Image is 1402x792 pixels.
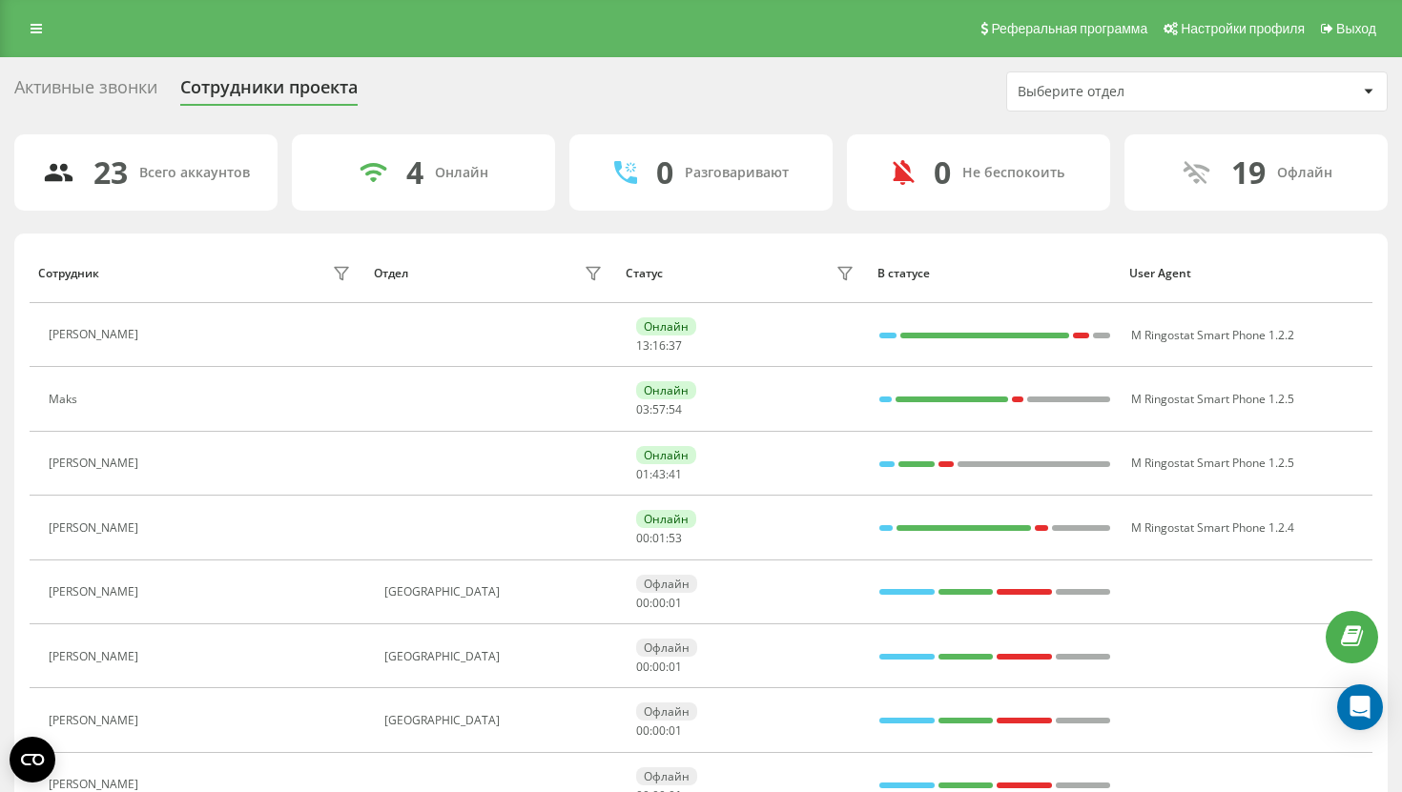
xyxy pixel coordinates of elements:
[652,466,666,482] span: 43
[636,337,649,354] span: 13
[652,530,666,546] span: 01
[652,659,666,675] span: 00
[636,532,682,545] div: : :
[636,660,682,674] div: : :
[636,659,649,675] span: 00
[14,77,157,107] div: Активные звонки
[636,381,696,399] div: Онлайн
[652,401,666,417] span: 57
[1337,684,1383,730] div: Open Intercom Messenger
[49,457,143,470] div: [PERSON_NAME]
[636,401,649,417] span: 03
[626,267,663,280] div: Статус
[38,267,99,280] div: Сотрудник
[49,778,143,791] div: [PERSON_NAME]
[1129,267,1363,280] div: User Agent
[669,466,682,482] span: 41
[636,702,697,721] div: Офлайн
[1336,21,1376,36] span: Выход
[93,154,128,191] div: 23
[636,468,682,481] div: : :
[384,650,607,663] div: [GEOGRAPHIC_DATA]
[406,154,423,191] div: 4
[636,722,649,739] span: 00
[636,724,682,738] div: : :
[636,597,682,610] div: : :
[636,317,696,335] div: Онлайн
[669,659,682,675] span: 01
[49,521,143,535] div: [PERSON_NAME]
[669,401,682,417] span: 54
[10,737,55,782] button: Open CMP widget
[49,585,143,599] div: [PERSON_NAME]
[636,510,696,528] div: Онлайн
[636,639,697,657] div: Офлайн
[636,595,649,611] span: 00
[877,267,1111,280] div: В статусе
[384,714,607,727] div: [GEOGRAPHIC_DATA]
[1277,165,1332,181] div: Офлайн
[1131,455,1294,471] span: M Ringostat Smart Phone 1.2.5
[435,165,488,181] div: Онлайн
[1131,519,1294,536] span: M Ringostat Smart Phone 1.2.4
[636,403,682,416] div: : :
[1231,154,1266,191] div: 19
[962,165,1064,181] div: Не беспокоить
[1131,327,1294,343] span: M Ringostat Smart Phone 1.2.2
[669,722,682,739] span: 01
[636,575,697,593] div: Офлайн
[636,446,696,464] div: Онлайн
[49,393,82,406] div: Maks
[636,530,649,546] span: 00
[139,165,250,181] div: Всего аккаунтов
[180,77,358,107] div: Сотрудники проекта
[991,21,1147,36] span: Реферальная программа
[49,328,143,341] div: [PERSON_NAME]
[1018,84,1246,100] div: Выберите отдел
[669,595,682,611] span: 01
[652,595,666,611] span: 00
[49,650,143,663] div: [PERSON_NAME]
[374,267,408,280] div: Отдел
[652,722,666,739] span: 00
[656,154,673,191] div: 0
[652,337,666,354] span: 16
[384,585,607,599] div: [GEOGRAPHIC_DATA]
[1131,391,1294,407] span: M Ringostat Smart Phone 1.2.5
[636,466,649,482] span: 01
[685,165,789,181] div: Разговаривают
[934,154,951,191] div: 0
[1181,21,1305,36] span: Настройки профиля
[636,339,682,353] div: : :
[49,714,143,727] div: [PERSON_NAME]
[669,337,682,354] span: 37
[669,530,682,546] span: 53
[636,767,697,785] div: Офлайн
